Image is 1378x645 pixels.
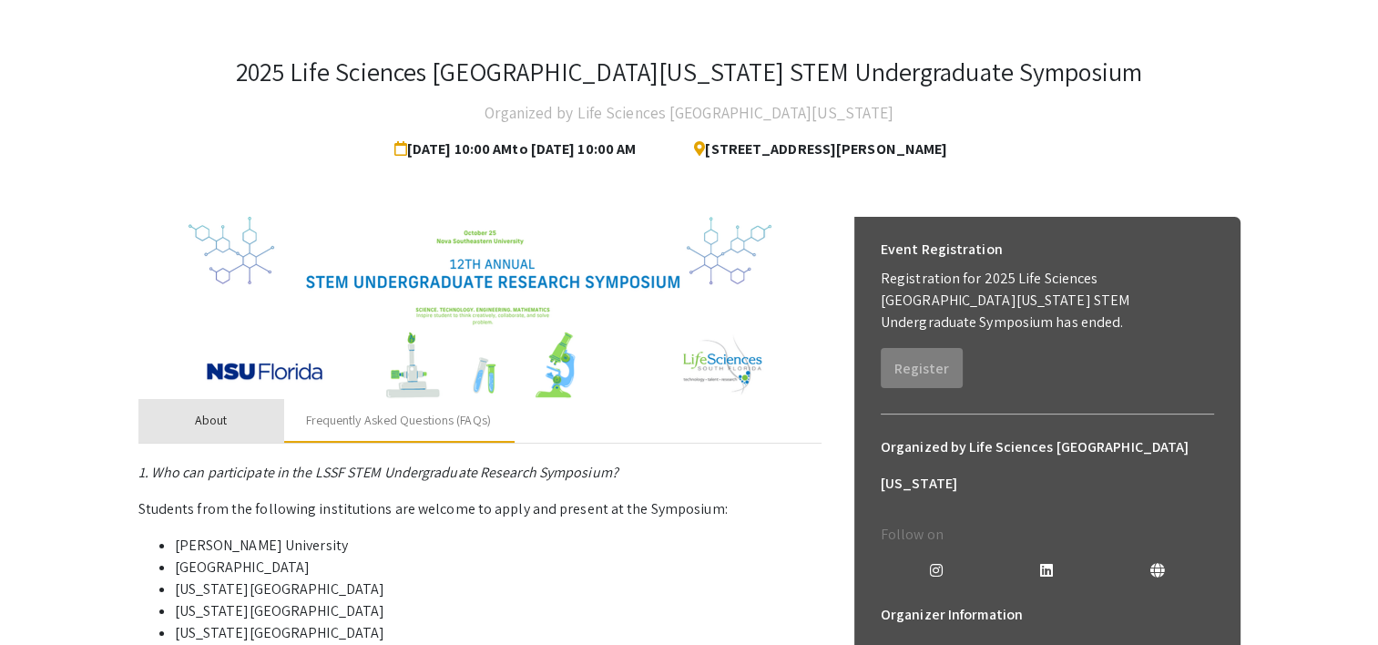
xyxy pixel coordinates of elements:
li: [US_STATE][GEOGRAPHIC_DATA] [175,600,822,622]
p: Registration for 2025 Life Sciences [GEOGRAPHIC_DATA][US_STATE] STEM Undergraduate Symposium has ... [881,268,1214,333]
li: [US_STATE][GEOGRAPHIC_DATA] [175,622,822,644]
h4: Organized by Life Sciences [GEOGRAPHIC_DATA][US_STATE] [485,95,893,131]
div: About [195,411,228,430]
img: 32153a09-f8cb-4114-bf27-cfb6bc84fc69.png [189,217,771,399]
iframe: Chat [14,563,77,631]
li: [PERSON_NAME] University [175,535,822,557]
li: [US_STATE][GEOGRAPHIC_DATA] [175,578,822,600]
h3: 2025 Life Sciences [GEOGRAPHIC_DATA][US_STATE] STEM Undergraduate Symposium [236,56,1142,87]
span: [DATE] 10:00 AM to [DATE] 10:00 AM [394,131,643,168]
div: Frequently Asked Questions (FAQs) [306,411,491,430]
p: Follow on [881,524,1214,546]
span: [STREET_ADDRESS][PERSON_NAME] [679,131,947,168]
p: Students from the following institutions are welcome to apply and present at the Symposium: [138,498,822,520]
h6: Organizer Information [881,597,1214,633]
button: Register [881,348,963,388]
h6: Organized by Life Sciences [GEOGRAPHIC_DATA][US_STATE] [881,429,1214,502]
li: [GEOGRAPHIC_DATA] [175,557,822,578]
h6: Event Registration [881,231,1003,268]
em: 1. Who can participate in the LSSF STEM Undergraduate Research Symposium? [138,463,618,482]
